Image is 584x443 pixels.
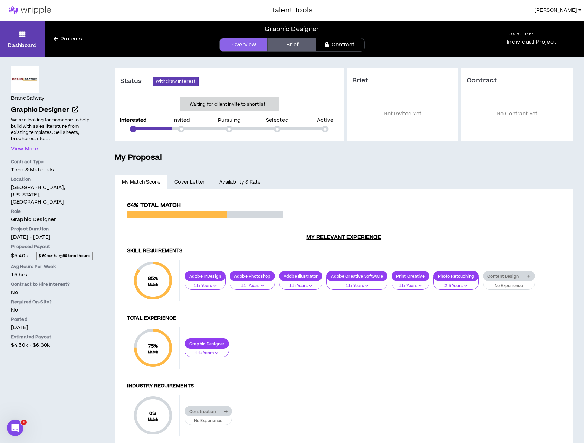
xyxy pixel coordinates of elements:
[185,344,229,357] button: 11+ Years
[148,282,159,287] small: Match
[11,216,56,223] span: Graphic Designer
[115,175,167,190] a: My Match Score
[212,175,268,190] a: Availability & Rate
[36,252,93,260] span: per hr @
[11,159,93,165] p: Contract Type
[11,226,93,232] p: Project Duration
[507,38,556,46] p: Individual Project
[11,184,93,206] p: [GEOGRAPHIC_DATA], [US_STATE], [GEOGRAPHIC_DATA]
[8,42,37,49] p: Dashboard
[11,271,93,278] p: 15 hrs
[11,208,93,215] p: Role
[39,253,47,258] strong: $ 60
[185,274,225,279] p: Adobe InDesign
[284,283,318,289] p: 11+ Years
[148,275,159,282] span: 85 %
[11,234,93,241] p: [DATE] - [DATE]
[11,105,93,115] a: Graphic Designer
[316,38,364,52] a: Contract
[327,274,387,279] p: Adobe Creative Software
[234,283,270,289] p: 11+ Years
[11,145,38,153] button: View More
[11,176,93,183] p: Location
[266,118,289,123] p: Selected
[148,343,159,350] span: 75 %
[352,77,453,85] h3: Brief
[11,251,28,260] span: $5.40k
[127,315,561,322] h4: Total Experience
[331,283,383,289] p: 11+ Years
[483,274,523,279] p: Content Design
[268,38,316,52] a: Brief
[11,117,93,142] p: We are looking for someone to help build with sales literature from existing templates. Sell shee...
[218,118,241,123] p: Pursuing
[185,412,232,425] button: No Experience
[534,7,577,14] span: [PERSON_NAME]
[326,277,387,290] button: 11+ Years
[189,418,228,424] p: No Experience
[483,277,535,290] button: No Experience
[392,277,429,290] button: 11+ Years
[148,410,159,417] span: 0 %
[127,383,561,390] h4: Industry Requirements
[11,342,93,349] p: $4.50k - $6.30k
[172,118,190,123] p: Invited
[120,77,153,86] h3: Status
[45,35,90,43] a: Projects
[317,118,333,123] p: Active
[487,283,530,289] p: No Experience
[11,334,93,340] p: Estimated Payout
[189,283,221,289] p: 11+ Years
[148,417,159,422] small: Match
[438,283,474,289] p: 2-5 Years
[153,77,199,86] button: Withdraw Interest
[11,299,93,305] p: Required On-Site?
[279,274,322,279] p: Adobe Illustrator
[11,166,93,174] p: Time & Materials
[271,5,313,16] h3: Talent Tools
[230,274,275,279] p: Adobe Photoshop
[115,152,573,164] h5: My Proposal
[230,277,275,290] button: 11+ Years
[185,409,220,414] p: Construction
[507,32,556,36] h5: Project Type
[63,253,90,258] strong: 90 total hours
[434,274,478,279] p: Photo Retouching
[392,274,429,279] p: Print Creative
[174,178,205,186] span: Cover Letter
[120,234,567,241] h3: My Relevant Experience
[11,244,93,250] p: Proposed Payout
[189,350,224,356] p: 11+ Years
[185,341,229,346] p: Graphic Designer
[11,306,93,314] p: No
[11,105,69,115] span: Graphic Designer
[120,118,147,123] p: Interested
[279,277,322,290] button: 11+ Years
[11,264,93,270] p: Avg Hours Per Week
[467,77,567,85] h3: Contract
[265,24,319,34] div: Graphic Designer
[21,420,27,425] span: 1
[148,350,159,355] small: Match
[11,289,93,296] p: No
[11,281,93,287] p: Contract to Hire Interest?
[352,95,453,133] p: Not Invited Yet
[219,38,268,52] a: Overview
[11,95,45,102] h4: BrandSafway
[185,277,226,290] button: 11+ Years
[190,101,265,108] p: Waiting for client invite to shortlist
[127,201,181,209] span: 64% Total Match
[11,316,93,323] p: Posted
[467,95,567,133] p: No Contract Yet
[433,277,479,290] button: 2-5 Years
[7,420,23,436] iframe: Intercom live chat
[396,283,425,289] p: 11+ Years
[11,324,93,331] p: [DATE]
[127,248,561,254] h4: Skill Requirements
